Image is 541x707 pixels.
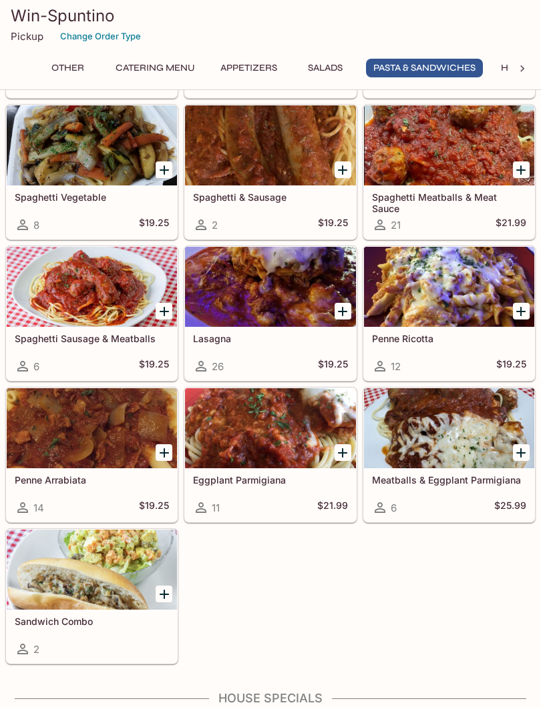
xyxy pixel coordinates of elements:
[366,59,483,77] button: Pasta & Sandwiches
[156,444,172,461] button: Add Penne Arrabiata
[7,105,177,185] div: Spaghetti Vegetable
[317,500,348,516] h5: $21.99
[496,217,526,233] h5: $21.99
[5,691,536,706] h4: House Specials
[156,303,172,319] button: Add Spaghetti Sausage & Meatballs
[54,26,147,47] button: Change Order Type
[295,59,355,77] button: Salads
[6,246,178,381] a: Spaghetti Sausage & Meatballs6$19.25
[184,388,356,522] a: Eggplant Parmigiana11$21.99
[363,246,535,381] a: Penne Ricotta12$19.25
[139,500,169,516] h5: $19.25
[513,161,530,178] button: Add Spaghetti Meatballs & Meat Sauce
[513,444,530,461] button: Add Meatballs & Eggplant Parmigiana
[212,219,218,231] span: 2
[37,59,98,77] button: Other
[363,105,535,239] a: Spaghetti Meatballs & Meat Sauce21$21.99
[391,360,401,373] span: 12
[7,530,177,610] div: Sandwich Combo
[7,388,177,468] div: Penne Arrabiata
[335,161,351,178] button: Add Spaghetti & Sausage
[6,388,178,522] a: Penne Arrabiata14$19.25
[184,105,356,239] a: Spaghetti & Sausage2$19.25
[335,303,351,319] button: Add Lasagna
[496,358,526,374] h5: $19.25
[6,529,178,664] a: Sandwich Combo2
[156,586,172,602] button: Add Sandwich Combo
[139,358,169,374] h5: $19.25
[33,219,39,231] span: 8
[372,191,526,213] h5: Spaghetti Meatballs & Meat Sauce
[212,360,224,373] span: 26
[15,616,169,627] h5: Sandwich Combo
[6,105,178,239] a: Spaghetti Vegetable8$19.25
[185,105,355,185] div: Spaghetti & Sausage
[193,333,347,344] h5: Lasagna
[33,360,39,373] span: 6
[363,388,535,522] a: Meatballs & Eggplant Parmigiana6$25.99
[139,217,169,233] h5: $19.25
[212,502,220,514] span: 11
[184,246,356,381] a: Lasagna26$19.25
[372,333,526,344] h5: Penne Ricotta
[364,105,534,185] div: Spaghetti Meatballs & Meat Sauce
[193,474,347,486] h5: Eggplant Parmigiana
[318,358,348,374] h5: $19.25
[33,502,44,514] span: 14
[108,59,202,77] button: Catering Menu
[7,247,177,327] div: Spaghetti Sausage & Meatballs
[364,388,534,468] div: Meatballs & Eggplant Parmigiana
[318,217,348,233] h5: $19.25
[372,474,526,486] h5: Meatballs & Eggplant Parmigiana
[335,444,351,461] button: Add Eggplant Parmigiana
[185,388,355,468] div: Eggplant Parmigiana
[15,474,169,486] h5: Penne Arrabiata
[494,500,526,516] h5: $25.99
[193,191,347,203] h5: Spaghetti & Sausage
[391,219,401,231] span: 21
[33,643,39,656] span: 2
[213,59,285,77] button: Appetizers
[391,502,397,514] span: 6
[185,247,355,327] div: Lasagna
[11,30,43,43] p: Pickup
[513,303,530,319] button: Add Penne Ricotta
[15,191,169,203] h5: Spaghetti Vegetable
[364,247,534,327] div: Penne Ricotta
[11,5,530,26] h3: Win-Spuntino
[156,161,172,178] button: Add Spaghetti Vegetable
[15,333,169,344] h5: Spaghetti Sausage & Meatballs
